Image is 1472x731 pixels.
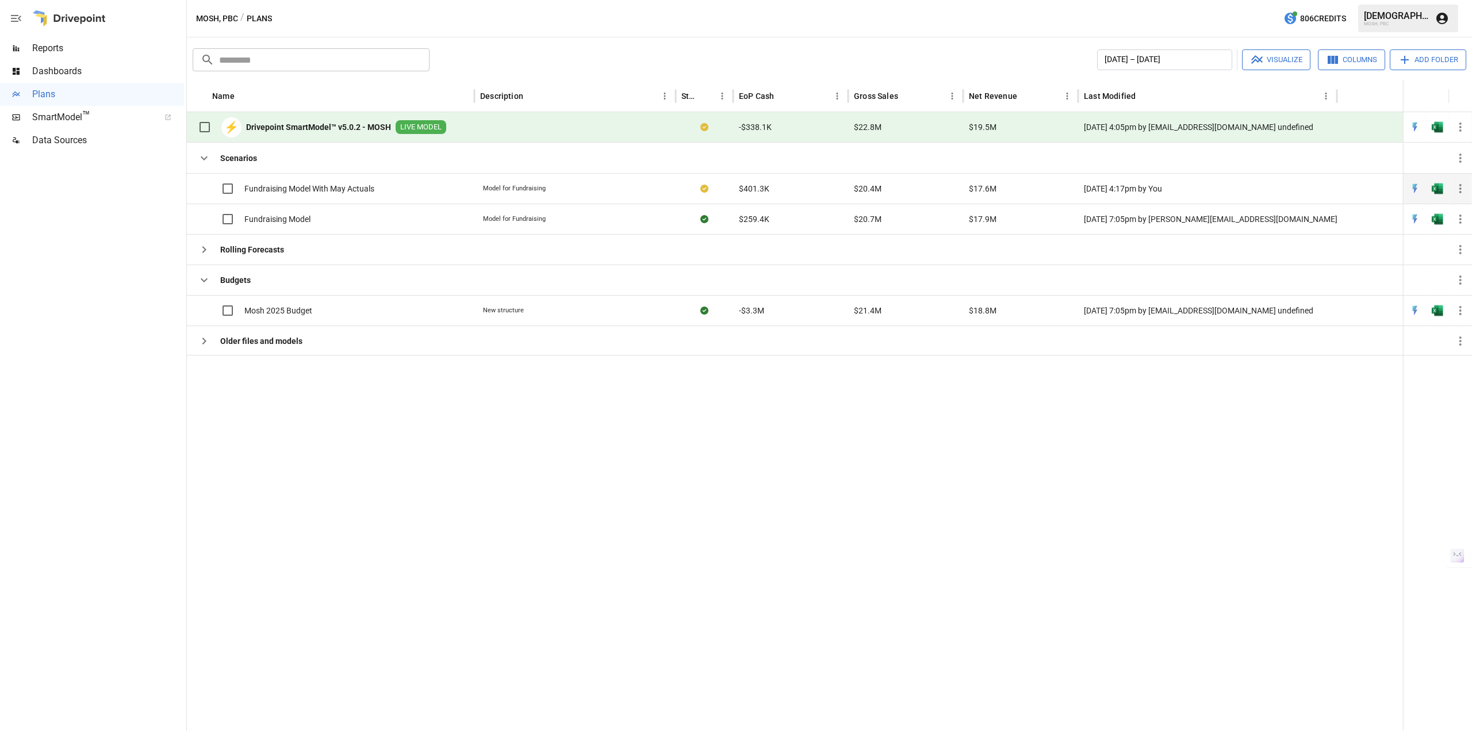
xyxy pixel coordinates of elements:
[1084,91,1136,101] div: Last Modified
[1300,12,1346,26] span: 806 Credits
[1018,88,1034,104] button: Sort
[1432,305,1443,316] div: Open in Excel
[969,305,996,316] span: $18.8M
[220,335,302,347] b: Older files and models
[396,122,446,133] span: LIVE MODEL
[1432,183,1443,194] div: Open in Excel
[775,88,791,104] button: Sort
[244,213,310,225] span: Fundraising Model
[32,41,184,55] span: Reports
[1364,21,1428,26] div: MOSH, PBC
[1432,213,1443,225] div: Open in Excel
[221,117,241,137] div: ⚡
[1409,183,1421,194] img: quick-edit-flash.b8aec18c.svg
[1409,305,1421,316] img: quick-edit-flash.b8aec18c.svg
[1078,204,1337,234] div: [DATE] 7:05pm by [PERSON_NAME][EMAIL_ADDRESS][DOMAIN_NAME] undefined
[700,183,708,194] div: Your plan has changes in Excel that are not reflected in the Drivepoint Data Warehouse, select "S...
[1318,88,1334,104] button: Last Modified column menu
[1409,213,1421,225] img: quick-edit-flash.b8aec18c.svg
[483,184,546,193] div: Model for Fundraising
[1097,49,1232,70] button: [DATE] – [DATE]
[899,88,915,104] button: Sort
[1432,121,1443,133] div: Open in Excel
[32,133,184,147] span: Data Sources
[739,183,769,194] span: $401.3K
[698,88,714,104] button: Sort
[1432,121,1443,133] img: g5qfjXmAAAAABJRU5ErkJggg==
[969,121,996,133] span: $19.5M
[969,213,996,225] span: $17.9M
[196,12,238,26] button: MOSH, PBC
[483,215,546,224] div: Model for Fundraising
[700,121,708,133] div: Your plan has changes in Excel that are not reflected in the Drivepoint Data Warehouse, select "S...
[700,305,708,316] div: Sync complete
[1432,305,1443,316] img: g5qfjXmAAAAABJRU5ErkJggg==
[739,121,772,133] span: -$338.1K
[212,91,235,101] div: Name
[1409,305,1421,316] div: Open in Quick Edit
[1409,121,1421,133] div: Open in Quick Edit
[1456,88,1472,104] button: Sort
[32,64,184,78] span: Dashboards
[969,183,996,194] span: $17.6M
[1078,173,1337,204] div: [DATE] 4:17pm by You
[854,121,881,133] span: $22.8M
[1409,213,1421,225] div: Open in Quick Edit
[739,213,769,225] span: $259.4K
[220,152,257,164] b: Scenarios
[1318,49,1385,70] button: Columns
[1390,49,1466,70] button: Add Folder
[1409,121,1421,133] img: quick-edit-flash.b8aec18c.svg
[236,88,252,104] button: Sort
[1078,112,1337,143] div: [DATE] 4:05pm by [EMAIL_ADDRESS][DOMAIN_NAME] undefined
[739,305,764,316] span: -$3.3M
[82,109,90,123] span: ™
[1078,295,1337,326] div: [DATE] 7:05pm by [EMAIL_ADDRESS][DOMAIN_NAME] undefined
[524,88,540,104] button: Sort
[714,88,730,104] button: Status column menu
[1137,88,1153,104] button: Sort
[220,244,284,255] b: Rolling Forecasts
[1432,213,1443,225] img: g5qfjXmAAAAABJRU5ErkJggg==
[969,91,1017,101] div: Net Revenue
[1279,8,1351,29] button: 806Credits
[1059,88,1075,104] button: Net Revenue column menu
[244,183,374,194] span: Fundraising Model With May Actuals
[854,91,898,101] div: Gross Sales
[944,88,960,104] button: Gross Sales column menu
[32,110,152,124] span: SmartModel
[220,274,251,286] b: Budgets
[700,213,708,225] div: Sync complete
[854,305,881,316] span: $21.4M
[1364,10,1428,21] div: [DEMOGRAPHIC_DATA][PERSON_NAME]
[246,121,391,133] b: Drivepoint SmartModel™ v5.0.2 - MOSH
[854,183,881,194] span: $20.4M
[1409,183,1421,194] div: Open in Quick Edit
[657,88,673,104] button: Description column menu
[1432,183,1443,194] img: g5qfjXmAAAAABJRU5ErkJggg==
[681,91,697,101] div: Status
[480,91,523,101] div: Description
[1242,49,1310,70] button: Visualize
[483,306,524,315] div: New structure
[854,213,881,225] span: $20.7M
[240,12,244,26] div: /
[244,305,312,316] span: Mosh 2025 Budget
[739,91,774,101] div: EoP Cash
[32,87,184,101] span: Plans
[829,88,845,104] button: EoP Cash column menu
